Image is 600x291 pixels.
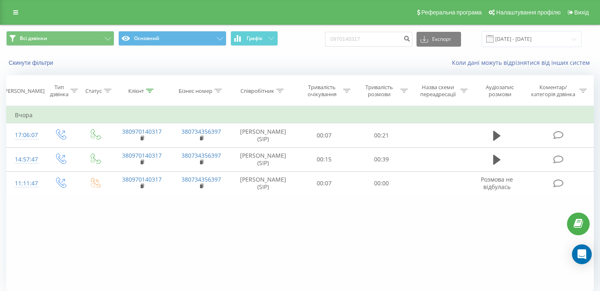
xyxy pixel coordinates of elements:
[7,107,594,123] td: Вчора
[122,175,162,183] a: 380970140317
[181,151,221,159] a: 380734356397
[416,32,461,47] button: Експорт
[181,128,221,135] a: 380734356397
[574,9,589,16] span: Вихід
[529,84,577,98] div: Коментар/категорія дзвінка
[247,35,263,41] span: Графік
[6,59,57,66] button: Скинути фільтри
[417,84,458,98] div: Назва схеми переадресації
[452,59,594,66] a: Коли дані можуть відрізнятися вiд інших систем
[353,171,410,195] td: 00:00
[179,88,212,95] div: Бізнес номер
[231,147,295,171] td: [PERSON_NAME] (SIP)
[353,123,410,147] td: 00:21
[477,84,523,98] div: Аудіозапис розмови
[122,128,162,135] a: 380970140317
[295,171,353,195] td: 00:07
[20,35,47,42] span: Всі дзвінки
[3,88,45,95] div: [PERSON_NAME]
[325,32,412,47] input: Пошук за номером
[118,31,226,46] button: Основний
[15,127,35,143] div: 17:06:07
[128,88,144,95] div: Клієнт
[421,9,482,16] span: Реферальна програма
[6,31,114,46] button: Всі дзвінки
[15,175,35,192] div: 11:11:47
[231,31,278,46] button: Графік
[295,123,353,147] td: 00:07
[231,171,295,195] td: [PERSON_NAME] (SIP)
[15,151,35,168] div: 14:57:47
[353,147,410,171] td: 00:39
[85,88,102,95] div: Статус
[50,84,68,98] div: Тип дзвінка
[360,84,398,98] div: Тривалість розмови
[231,123,295,147] td: [PERSON_NAME] (SIP)
[122,151,162,159] a: 380970140317
[496,9,560,16] span: Налаштування профілю
[303,84,341,98] div: Тривалість очікування
[240,88,274,95] div: Співробітник
[295,147,353,171] td: 00:15
[572,244,592,264] div: Open Intercom Messenger
[481,175,513,191] span: Розмова не відбулась
[181,175,221,183] a: 380734356397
